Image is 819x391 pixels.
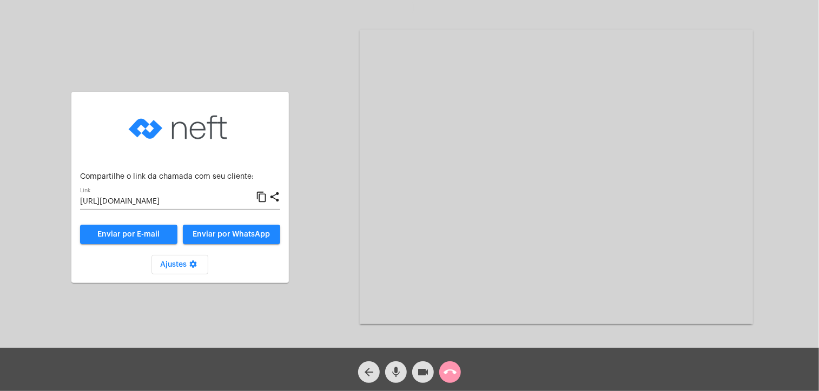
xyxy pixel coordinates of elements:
button: Ajustes [151,255,208,274]
mat-icon: share [269,191,280,204]
p: Compartilhe o link da chamada com seu cliente: [80,173,280,181]
mat-icon: videocam [417,366,430,379]
mat-icon: content_copy [256,191,267,204]
button: Enviar por WhatsApp [183,225,280,244]
span: Enviar por WhatsApp [193,231,270,238]
span: Enviar por E-mail [97,231,160,238]
img: logo-neft-novo-2.png [126,100,234,154]
span: Ajustes [160,261,200,268]
mat-icon: arrow_back [362,366,375,379]
a: Enviar por E-mail [80,225,177,244]
mat-icon: settings [187,260,200,273]
mat-icon: call_end [444,366,457,379]
mat-icon: mic [389,366,402,379]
